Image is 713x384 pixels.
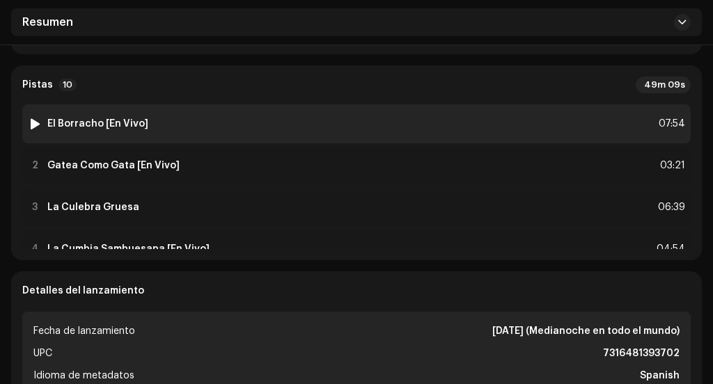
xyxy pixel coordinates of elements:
div: 06:39 [655,199,685,216]
strong: La Cumbia Sambuesana [En Vivo] [47,243,210,255]
strong: La Culebra Gruesa [47,202,139,213]
strong: 7316481393702 [603,345,680,362]
strong: Spanish [640,367,680,384]
span: Idioma de metadatos [33,367,134,384]
div: 07:54 [655,115,685,132]
span: Fecha de lanzamiento [33,323,135,339]
strong: Pistas [22,79,53,90]
span: Resumen [22,17,73,28]
div: 04:54 [655,241,685,257]
strong: El Borracho [En Vivo] [47,118,148,129]
strong: Gatea Como Gata [En Vivo] [47,160,180,171]
div: 49m 09s [636,77,691,93]
strong: [DATE] (Medianoche en todo el mundo) [492,323,680,339]
strong: Detalles del lanzamiento [22,285,144,296]
div: 03:21 [655,157,685,174]
p-badge: 10 [58,79,77,91]
span: UPC [33,345,52,362]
